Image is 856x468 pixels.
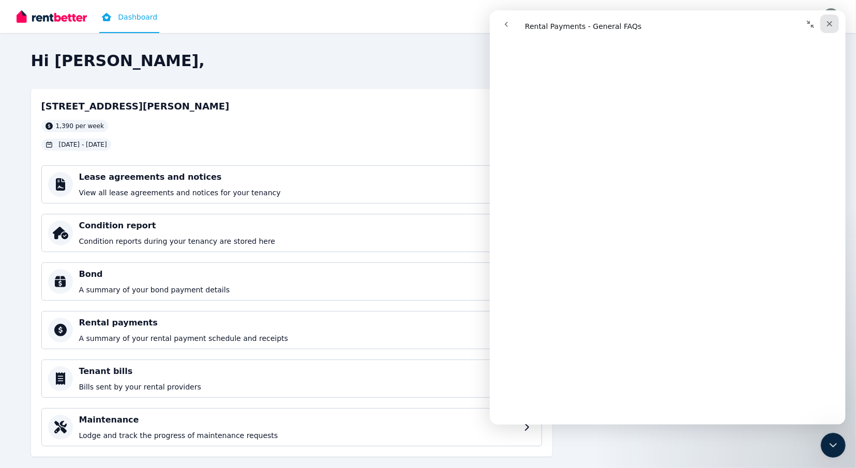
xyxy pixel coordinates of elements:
[17,9,87,24] img: RentBetter
[79,236,518,246] p: Condition reports during your tenancy are stored here
[79,268,518,280] h4: Bond
[79,220,518,232] h4: Condition report
[823,8,839,25] img: Glen Schakier
[79,365,498,378] h4: Tenant bills
[41,99,230,114] h2: [STREET_ADDRESS][PERSON_NAME]
[79,382,498,392] p: Bills sent by your rental providers
[79,285,518,295] p: A summary of your bond payment details
[79,317,518,329] h4: Rental payments
[79,188,518,198] p: View all lease agreements and notices for your tenancy
[59,141,107,149] span: [DATE] - [DATE]
[490,10,846,425] iframe: Intercom live chat
[79,171,518,183] h4: Lease agreements and notices
[31,52,825,70] h2: Hi [PERSON_NAME],
[56,122,104,130] span: 1,390 per week
[821,433,846,458] iframe: Intercom live chat
[79,414,518,426] h4: Maintenance
[79,430,518,441] p: Lodge and track the progress of maintenance requests
[79,333,518,344] p: A summary of your rental payment schedule and receipts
